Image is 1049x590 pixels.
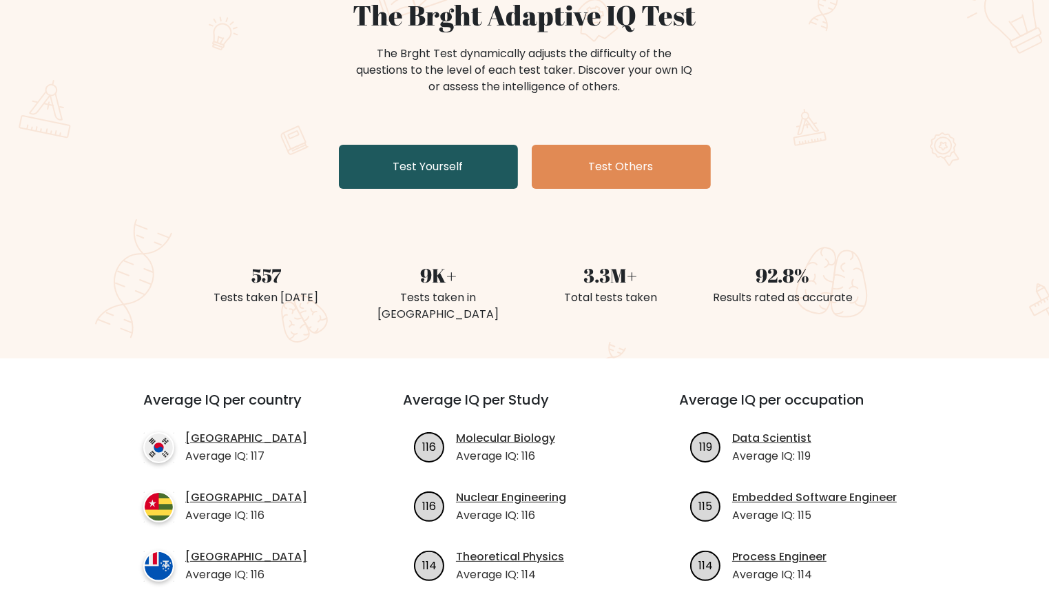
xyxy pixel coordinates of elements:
text: 116 [423,438,437,454]
h3: Average IQ per occupation [679,391,922,425]
text: 115 [699,498,713,513]
p: Average IQ: 116 [456,507,566,524]
div: Tests taken in [GEOGRAPHIC_DATA] [361,289,517,323]
a: Process Engineer [732,549,827,565]
a: Molecular Biology [456,430,555,447]
div: Tests taken [DATE] [189,289,344,306]
p: Average IQ: 114 [732,567,827,583]
p: Average IQ: 116 [456,448,555,465]
img: country [143,432,174,463]
a: [GEOGRAPHIC_DATA] [185,430,307,447]
p: Average IQ: 119 [732,448,811,465]
div: 92.8% [705,261,861,289]
text: 116 [423,498,437,513]
p: Average IQ: 116 [185,567,307,583]
img: country [143,491,174,522]
p: Average IQ: 115 [732,507,897,524]
a: Embedded Software Engineer [732,489,897,506]
div: 557 [189,261,344,289]
a: [GEOGRAPHIC_DATA] [185,549,307,565]
p: Average IQ: 117 [185,448,307,465]
text: 119 [699,438,712,454]
a: Data Scientist [732,430,811,447]
div: Results rated as accurate [705,289,861,306]
div: 3.3M+ [533,261,689,289]
a: Test Others [532,145,711,189]
p: Average IQ: 114 [456,567,564,583]
img: country [143,551,174,582]
text: 114 [698,557,713,573]
div: Total tests taken [533,289,689,306]
a: Theoretical Physics [456,549,564,565]
h3: Average IQ per Study [403,391,646,425]
div: 9K+ [361,261,517,289]
a: Test Yourself [339,145,518,189]
p: Average IQ: 116 [185,507,307,524]
a: [GEOGRAPHIC_DATA] [185,489,307,506]
h3: Average IQ per country [143,391,353,425]
div: The Brght Test dynamically adjusts the difficulty of the questions to the level of each test take... [353,45,697,95]
a: Nuclear Engineering [456,489,566,506]
text: 114 [422,557,437,573]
